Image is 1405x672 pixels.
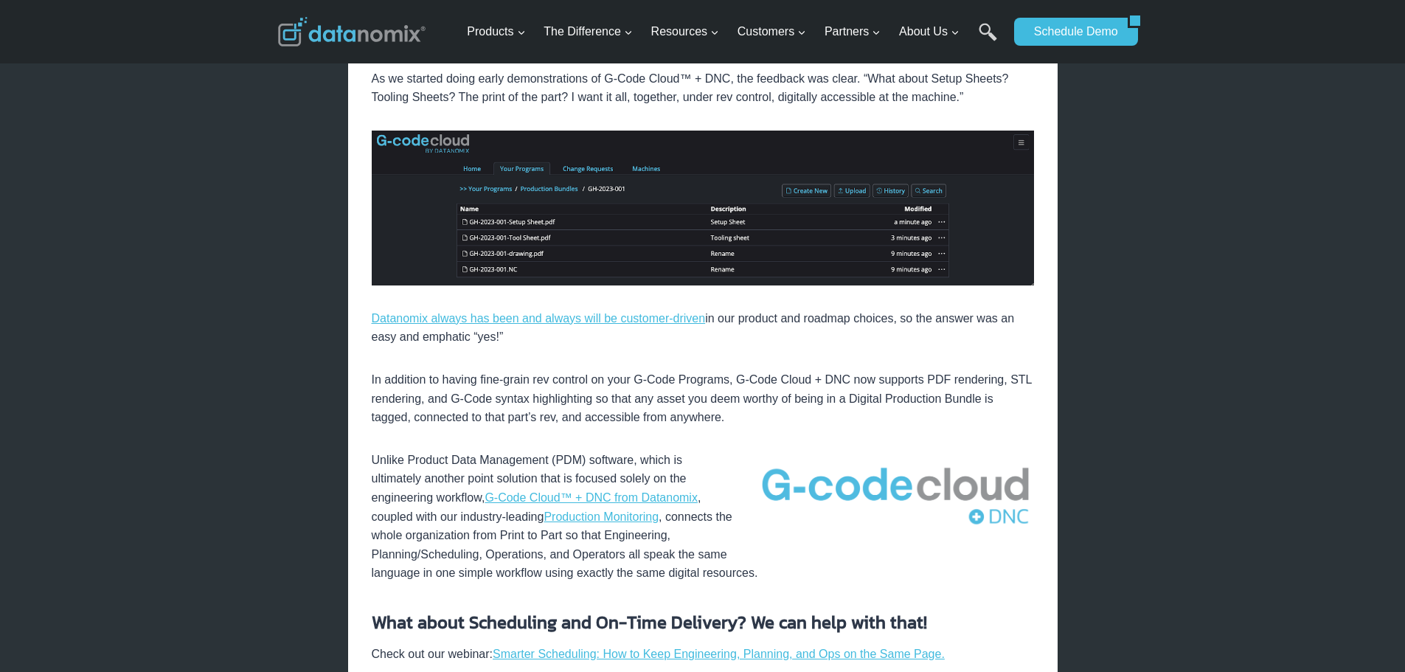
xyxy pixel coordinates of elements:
strong: What about Scheduling and On-Time Delivery? We can help with that! [372,609,927,635]
a: Schedule Demo [1014,18,1128,46]
span: Resources [651,22,719,41]
a: G-Code Cloud™ + DNC from Datanomix [485,491,698,504]
span: The Difference [544,22,633,41]
span: About Us [899,22,960,41]
a: Production Monitoring [544,510,659,523]
p: As we started doing early demonstrations of G-Code Cloud™ + DNC, the feedback was clear. “What ab... [372,69,1034,107]
span: Partners [825,22,881,41]
span: Products [467,22,525,41]
p: Check out our webinar: [372,645,1034,664]
p: In addition to having fine-grain rev control on your G-Code Programs, G-Code Cloud + DNC now supp... [372,370,1034,427]
img: Datanomix [278,17,426,46]
span: Customers [738,22,806,41]
a: Datanomix always has been and always will be customer-driven [372,312,706,325]
nav: Primary Navigation [461,8,1007,56]
p: in our product and roadmap choices, so the answer was an easy and emphatic “yes!” [372,309,1034,347]
a: Search [979,23,997,56]
p: Unlike Product Data Management (PDM) software, which is ultimately another point solution that is... [372,451,1034,583]
a: Smarter Scheduling: How to Keep Engineering, Planning, and Ops on the Same Page. [493,648,945,660]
